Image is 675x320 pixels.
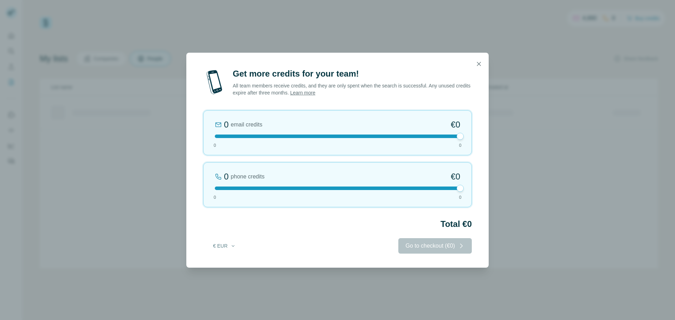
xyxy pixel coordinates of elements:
[224,171,229,182] div: 0
[203,218,472,230] h2: Total €0
[451,171,460,182] span: €0
[208,240,241,252] button: € EUR
[214,142,216,149] span: 0
[231,120,262,129] span: email credits
[451,119,460,130] span: €0
[459,142,462,149] span: 0
[233,82,472,96] p: All team members receive credits, and they are only spent when the search is successful. Any unus...
[224,119,229,130] div: 0
[290,90,315,96] a: Learn more
[459,194,462,201] span: 0
[231,172,264,181] span: phone credits
[214,194,216,201] span: 0
[203,68,226,96] img: mobile-phone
